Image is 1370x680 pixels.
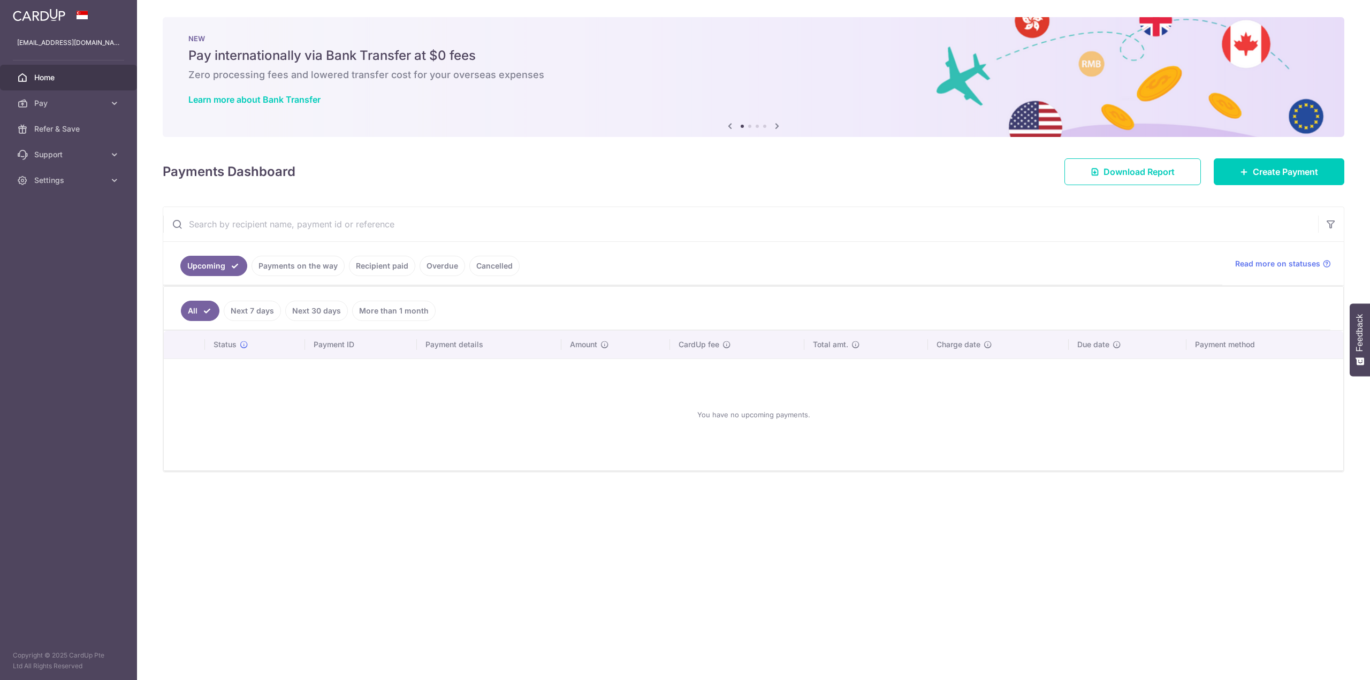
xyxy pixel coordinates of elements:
[1186,331,1343,358] th: Payment method
[13,9,65,21] img: CardUp
[34,175,105,186] span: Settings
[34,72,105,83] span: Home
[34,149,105,160] span: Support
[180,256,247,276] a: Upcoming
[1064,158,1201,185] a: Download Report
[214,339,237,350] span: Status
[188,94,321,105] a: Learn more about Bank Transfer
[1350,303,1370,376] button: Feedback - Show survey
[252,256,345,276] a: Payments on the way
[285,301,348,321] a: Next 30 days
[417,331,561,358] th: Payment details
[163,207,1318,241] input: Search by recipient name, payment id or reference
[1077,339,1109,350] span: Due date
[1355,314,1365,352] span: Feedback
[679,339,719,350] span: CardUp fee
[937,339,980,350] span: Charge date
[469,256,520,276] a: Cancelled
[570,339,597,350] span: Amount
[34,98,105,109] span: Pay
[349,256,415,276] a: Recipient paid
[1103,165,1175,178] span: Download Report
[163,17,1344,137] img: Bank transfer banner
[17,37,120,48] p: [EMAIL_ADDRESS][DOMAIN_NAME]
[188,34,1319,43] p: NEW
[1214,158,1344,185] a: Create Payment
[813,339,848,350] span: Total amt.
[181,301,219,321] a: All
[352,301,436,321] a: More than 1 month
[163,162,295,181] h4: Payments Dashboard
[1235,258,1331,269] a: Read more on statuses
[34,124,105,134] span: Refer & Save
[177,368,1330,462] div: You have no upcoming payments.
[1253,165,1318,178] span: Create Payment
[188,68,1319,81] h6: Zero processing fees and lowered transfer cost for your overseas expenses
[305,331,416,358] th: Payment ID
[1235,258,1320,269] span: Read more on statuses
[224,301,281,321] a: Next 7 days
[188,47,1319,64] h5: Pay internationally via Bank Transfer at $0 fees
[420,256,465,276] a: Overdue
